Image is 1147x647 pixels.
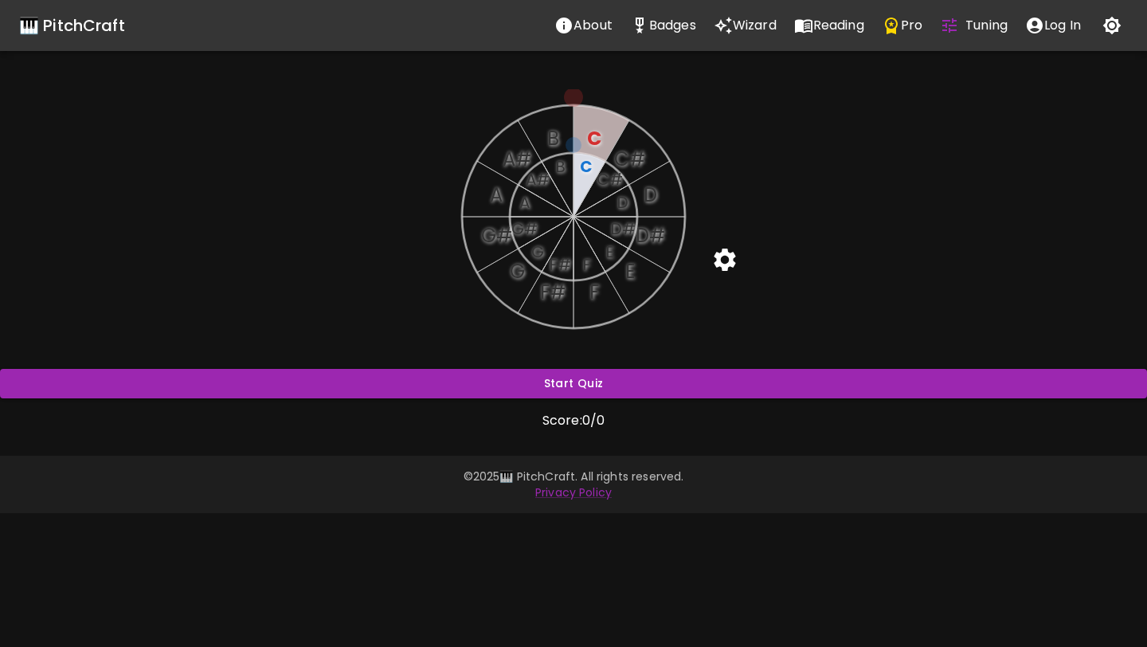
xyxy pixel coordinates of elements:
p: Log In [1044,16,1081,35]
text: F# [540,279,566,305]
p: Tuning [965,16,1008,35]
text: D# [636,222,665,249]
p: Reading [813,16,864,35]
button: Stats [621,10,705,41]
text: G# [481,222,512,249]
button: Reading [785,10,873,41]
text: C [587,125,601,151]
text: D# [610,218,636,240]
text: E [605,241,614,263]
text: G [531,241,544,263]
button: Wizard [705,10,785,41]
a: 🎹 PitchCraft [19,13,125,38]
text: F# [549,253,571,276]
p: Pro [901,16,922,35]
text: A [490,182,503,208]
text: D [617,191,628,214]
text: G [510,258,525,284]
p: © 2025 🎹 PitchCraft. All rights reserved. [115,469,1032,484]
text: G# [511,218,538,240]
text: E [625,258,635,284]
text: F [589,279,599,305]
button: Tuning Quiz [931,10,1016,41]
text: B [547,125,559,151]
text: D [644,182,657,208]
button: About [546,10,621,41]
text: A [519,191,530,214]
text: C# [597,168,623,190]
p: Wizard [733,16,777,35]
button: account of current user [1016,10,1090,41]
text: C# [614,146,645,172]
text: F [582,253,591,276]
a: Privacy Policy [535,484,612,500]
text: B [555,155,566,178]
text: C [580,155,593,178]
text: A# [526,168,550,190]
p: Badges [649,16,696,35]
button: Pro [873,10,931,41]
text: A# [503,146,531,172]
p: About [573,16,613,35]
